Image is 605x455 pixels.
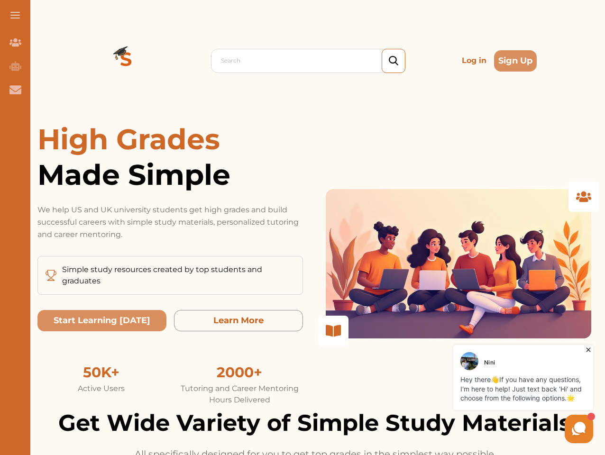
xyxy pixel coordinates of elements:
p: Log in [458,51,490,70]
iframe: HelpCrunch [377,343,596,446]
h2: Get Wide Variety of Simple Study Materials [37,406,591,440]
div: Active Users [37,383,165,394]
div: Tutoring and Career Mentoring Hours Delivered [176,383,303,406]
div: 50K+ [37,362,165,383]
p: We help US and UK university students get high grades and build successful careers with simple st... [37,204,303,241]
p: Simple study resources created by top students and graduates [62,264,295,287]
span: High Grades [37,122,220,156]
span: Made Simple [37,157,303,192]
img: search_icon [389,56,398,66]
img: Logo [92,27,160,95]
div: 2000+ [176,362,303,383]
button: Sign Up [494,50,537,72]
button: Start Learning Today [37,310,166,331]
button: Learn More [174,310,303,331]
